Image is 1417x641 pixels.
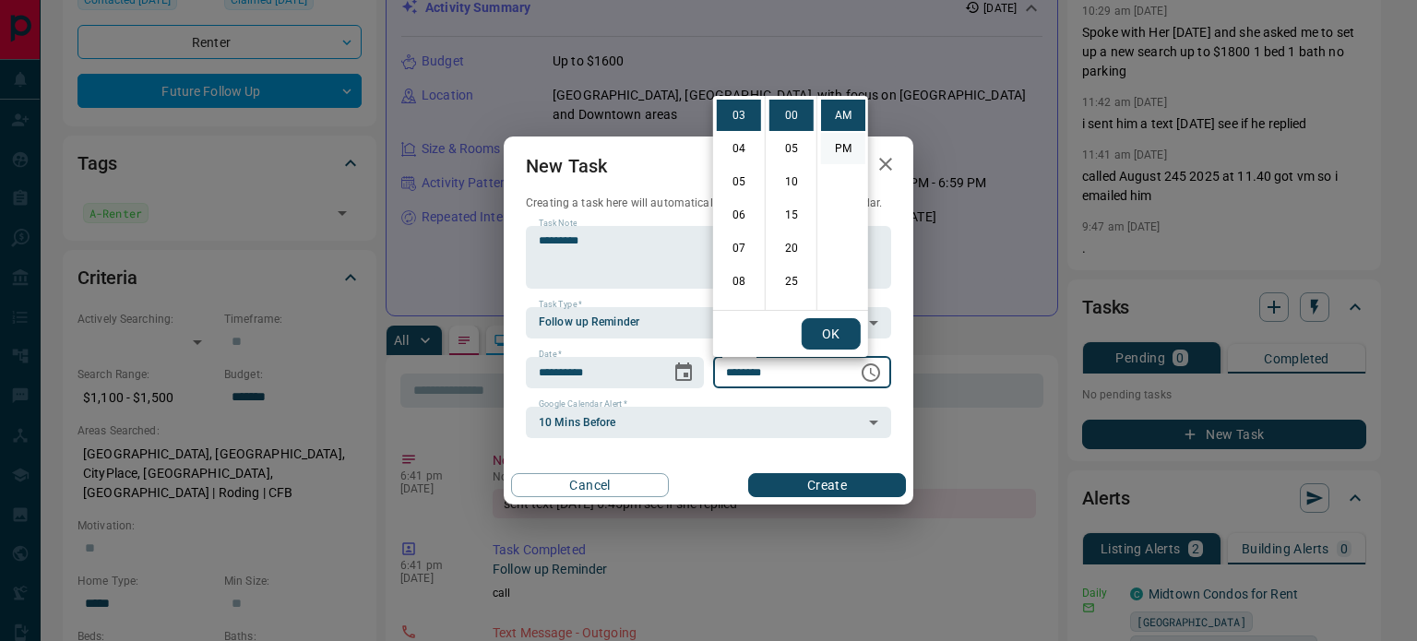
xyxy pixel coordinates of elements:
li: 20 minutes [769,232,814,264]
h2: New Task [504,137,629,196]
li: 3 hours [717,100,761,131]
li: AM [821,100,865,131]
button: OK [802,318,861,350]
p: Creating a task here will automatically add it to your Google Calendar. [526,196,891,211]
button: Create [748,473,906,497]
ul: Select minutes [765,96,816,310]
li: 9 hours [717,299,761,330]
label: Task Note [539,218,577,230]
li: 5 hours [717,166,761,197]
button: Cancel [511,473,669,497]
button: Choose time, selected time is 3:00 AM [852,354,889,391]
li: 15 minutes [769,199,814,231]
ul: Select meridiem [816,96,868,310]
li: 5 minutes [769,133,814,164]
ul: Select hours [713,96,765,310]
li: 30 minutes [769,299,814,330]
label: Google Calendar Alert [539,398,627,410]
button: Choose date, selected date is Nov 19, 2025 [665,354,702,391]
li: 0 minutes [769,100,814,131]
li: 4 hours [717,133,761,164]
li: 6 hours [717,199,761,231]
label: Time [726,349,750,361]
div: Follow up Reminder [526,307,891,338]
label: Task Type [539,299,582,311]
li: 10 minutes [769,166,814,197]
li: PM [821,133,865,164]
li: 25 minutes [769,266,814,297]
li: 7 hours [717,232,761,264]
label: Date [539,349,562,361]
li: 8 hours [717,266,761,297]
div: 10 Mins Before [526,407,891,438]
